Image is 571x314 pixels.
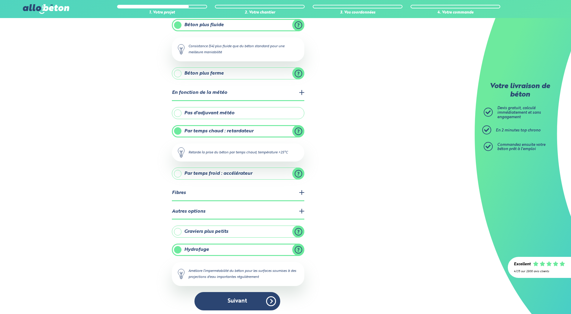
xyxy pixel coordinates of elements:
legend: Fibres [172,186,304,201]
legend: Autres options [172,204,304,220]
div: Retarde la prise du béton par temps chaud, température >25°C [172,143,304,162]
label: Par temps froid : accélérateur [172,168,304,180]
label: Pas d'adjuvant météo [172,107,304,119]
label: Par temps chaud : retardateur [172,125,304,137]
label: Graviers plus petits [172,226,304,238]
span: Commandez ensuite votre béton prêt à l'emploi [497,143,545,151]
img: allobéton [23,4,69,14]
span: Devis gratuit, calculé immédiatement et sans engagement [497,106,541,119]
div: Excellent [514,262,531,267]
div: Améliore l’imperméabilité du béton pour les surfaces soumises à des projections d'eau importantes... [172,262,304,286]
label: Béton plus ferme [172,67,304,79]
button: Suivant [194,292,280,310]
p: Votre livraison de béton [485,82,554,99]
div: 2. Votre chantier [215,11,305,15]
div: 4. Votre commande [411,11,500,15]
label: Béton plus fluide [172,19,304,31]
div: 4.7/5 sur 2300 avis clients [514,270,565,273]
iframe: Help widget launcher [517,291,564,307]
legend: En fonction de la météo [172,85,304,101]
div: 3. Vos coordonnées [313,11,402,15]
div: Consistance (S4) plus fluide que du béton standard pour une meilleure maniabilité [172,37,304,61]
label: Hydrofuge [172,244,304,256]
span: En 2 minutes top chrono [496,128,541,132]
div: 1. Votre projet [117,11,207,15]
